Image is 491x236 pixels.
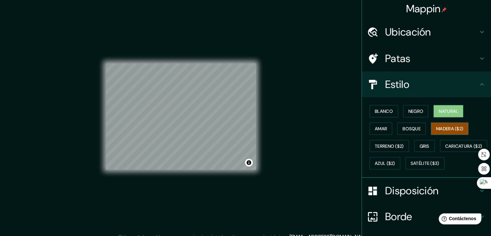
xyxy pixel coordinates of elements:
[406,2,441,16] font: Mappin
[414,140,435,152] button: Gris
[385,210,412,223] font: Borde
[411,161,439,166] font: Satélite ($3)
[439,108,458,114] font: Natural
[106,63,256,170] canvas: Mapa
[370,123,392,135] button: Amar
[375,108,393,114] font: Blanco
[403,105,429,117] button: Negro
[375,126,387,132] font: Amar
[362,204,491,230] div: Borde
[408,108,424,114] font: Negro
[434,211,484,229] iframe: Lanzador de widgets de ayuda
[397,123,426,135] button: Bosque
[420,143,429,149] font: Gris
[431,123,468,135] button: Madera ($2)
[385,184,438,198] font: Disposición
[442,7,447,12] img: pin-icon.png
[370,157,400,169] button: Azul ($2)
[445,143,482,149] font: Caricatura ($2)
[245,159,253,166] button: Activar o desactivar atribución
[436,126,463,132] font: Madera ($2)
[440,140,487,152] button: Caricatura ($2)
[385,25,431,39] font: Ubicación
[434,105,463,117] button: Natural
[385,78,409,91] font: Estilo
[362,71,491,97] div: Estilo
[362,178,491,204] div: Disposición
[405,157,445,169] button: Satélite ($3)
[375,161,395,166] font: Azul ($2)
[362,46,491,71] div: Patas
[403,126,421,132] font: Bosque
[370,105,398,117] button: Blanco
[385,52,411,65] font: Patas
[370,140,409,152] button: Terreno ($2)
[362,19,491,45] div: Ubicación
[375,143,404,149] font: Terreno ($2)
